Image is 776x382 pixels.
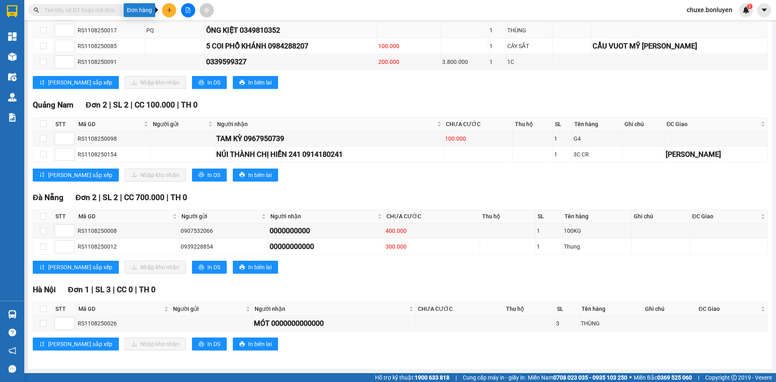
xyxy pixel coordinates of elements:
[574,150,621,159] div: 3C CR
[8,93,17,101] img: warehouse-icon
[757,3,771,17] button: caret-down
[8,113,17,122] img: solution-icon
[206,40,375,52] div: 5 COI PHỔ KHÁNH 0984288207
[177,100,179,110] span: |
[33,285,56,294] span: Hà Nội
[375,373,449,382] span: Hỗ trợ kỹ thuật:
[8,310,17,319] img: warehouse-icon
[139,285,156,294] span: TH 0
[216,133,442,144] div: TAM KỲ 0967950739
[692,212,759,221] span: ĐC Giao
[78,26,143,35] div: RS1108250017
[78,212,171,221] span: Mã GD
[167,193,169,202] span: |
[270,212,376,221] span: Người nhận
[748,4,751,9] span: 1
[554,150,571,159] div: 1
[192,169,227,182] button: printerIn DS
[207,78,220,87] span: In DS
[48,171,112,179] span: [PERSON_NAME] sắp xếp
[113,100,129,110] span: SL 2
[204,7,209,13] span: aim
[125,338,186,350] button: downloadNhập kho nhận
[181,226,267,235] div: 0907532066
[39,264,45,271] span: sort-ascending
[537,242,561,251] div: 1
[239,172,245,178] span: printer
[8,53,17,61] img: warehouse-icon
[572,118,622,131] th: Tên hàng
[192,338,227,350] button: printerIn DS
[536,210,562,223] th: SL
[33,100,74,110] span: Quảng Nam
[53,302,76,316] th: STT
[254,318,414,329] div: MÓT 0000000000000
[555,302,580,316] th: SL
[233,76,278,89] button: printerIn biên lai
[192,261,227,274] button: printerIn DS
[48,263,112,272] span: [PERSON_NAME] sắp xếp
[153,120,207,129] span: Người gửi
[537,226,561,235] div: 1
[181,100,198,110] span: TH 0
[109,100,111,110] span: |
[507,42,551,51] div: CÂY SẮT
[217,120,435,129] span: Người nhận
[507,57,551,66] div: 1C
[666,120,759,129] span: ĐC Giao
[8,365,16,373] span: message
[574,134,621,143] div: G4
[239,80,245,86] span: printer
[507,26,551,35] div: THÙNG
[125,169,186,182] button: downloadNhập kho nhận
[7,5,17,17] img: logo-vxr
[207,263,220,272] span: In DS
[580,302,643,316] th: Tên hàng
[135,100,175,110] span: CC 100.000
[233,261,278,274] button: printerIn biên lai
[125,76,186,89] button: downloadNhập kho nhận
[192,76,227,89] button: printerIn DS
[255,304,407,313] span: Người nhận
[528,373,627,382] span: Miền Nam
[39,172,45,178] span: sort-ascending
[248,78,272,87] span: In biên lai
[173,304,244,313] span: Người gửi
[455,373,457,382] span: |
[68,285,89,294] span: Đơn 1
[634,373,692,382] span: Miền Bắc
[185,7,191,13] span: file-add
[33,261,119,274] button: sort-ascending[PERSON_NAME] sắp xếp
[48,78,112,87] span: [PERSON_NAME] sắp xếp
[53,210,76,223] th: STT
[248,171,272,179] span: In biên lai
[117,285,133,294] span: CC 0
[386,242,479,251] div: 300.000
[33,76,119,89] button: sort-ascending[PERSON_NAME] sắp xếp
[416,302,504,316] th: CHƯA CƯỚC
[181,212,260,221] span: Người gửi
[593,40,766,52] div: CẦU VUOT MỸ [PERSON_NAME]
[181,242,267,251] div: 0939228854
[76,316,171,331] td: RS1108250026
[206,25,375,36] div: ÔNG KIỆT 0349810352
[698,373,699,382] span: |
[78,304,162,313] span: Mã GD
[239,264,245,271] span: printer
[463,373,526,382] span: Cung cấp máy in - giấy in:
[8,329,16,336] span: question-circle
[442,57,486,66] div: 3.800.000
[76,239,179,255] td: RS1108250012
[99,193,101,202] span: |
[120,193,122,202] span: |
[445,134,512,143] div: 100.000
[233,338,278,350] button: printerIn biên lai
[167,7,172,13] span: plus
[504,302,555,316] th: Thu hộ
[200,3,214,17] button: aim
[44,6,140,15] input: Tìm tên, số ĐT hoặc mã đơn
[113,285,115,294] span: |
[480,210,536,223] th: Thu hộ
[581,319,641,328] div: THÙNG
[8,73,17,81] img: warehouse-icon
